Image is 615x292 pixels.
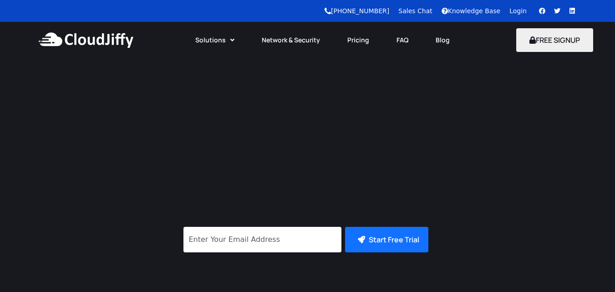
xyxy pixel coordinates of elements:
a: Blog [422,30,463,50]
a: FAQ [383,30,422,50]
a: Network & Security [248,30,334,50]
a: FREE SIGNUP [516,35,593,45]
button: FREE SIGNUP [516,28,593,52]
a: Knowledge Base [442,7,501,15]
a: [PHONE_NUMBER] [325,7,389,15]
input: Enter Your Email Address [183,227,341,252]
button: Start Free Trial [345,227,428,252]
a: Sales Chat [398,7,432,15]
a: Pricing [334,30,383,50]
a: Login [509,7,527,15]
a: Solutions [182,30,248,50]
